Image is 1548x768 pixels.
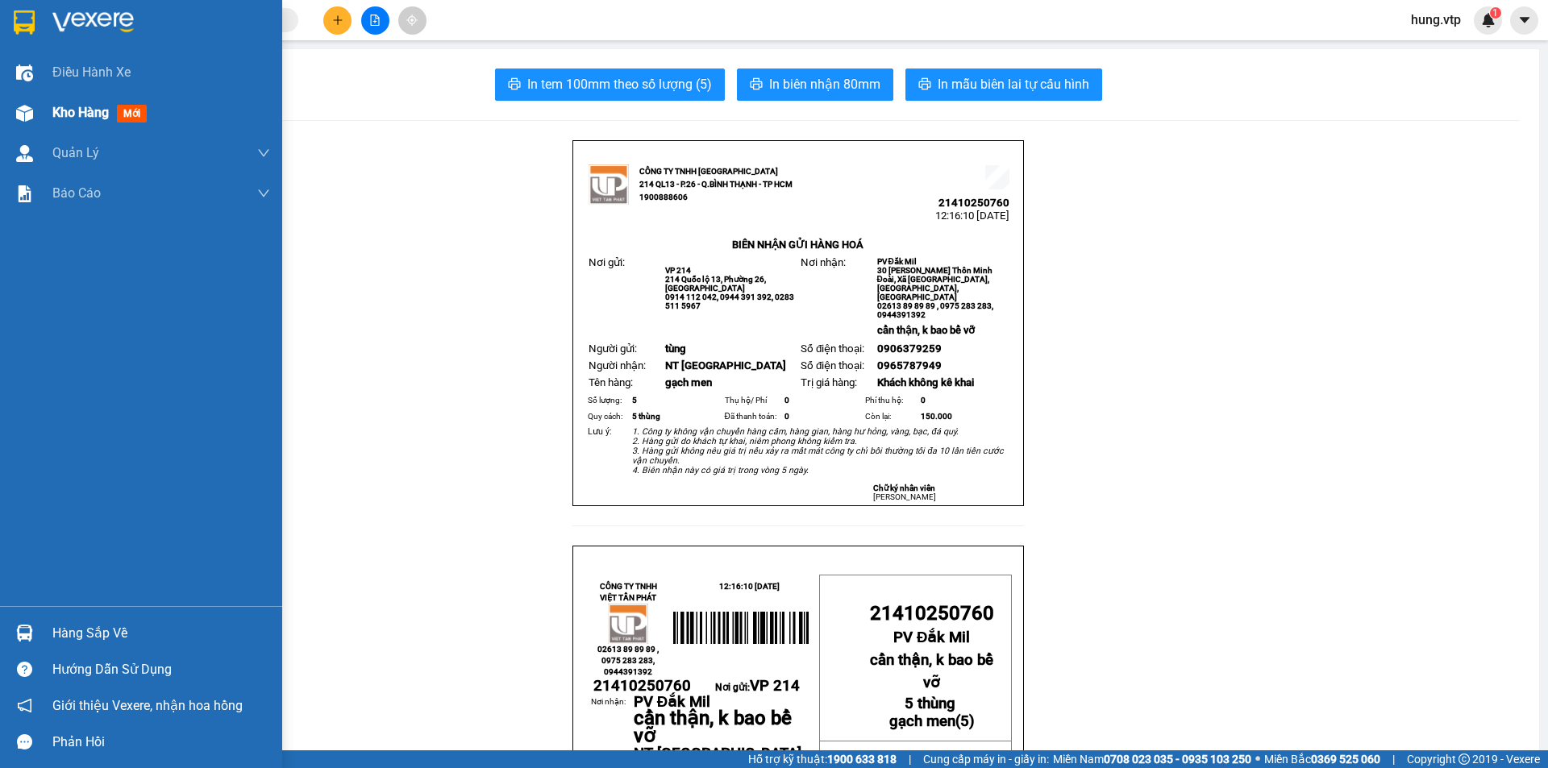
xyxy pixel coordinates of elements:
[16,112,33,135] span: Nơi gửi:
[593,677,691,695] span: 21410250760
[722,392,783,409] td: Thụ hộ/ Phí
[877,324,975,336] span: cẩn thận, k bao bể vỡ
[123,112,149,135] span: Nơi nhận:
[935,210,1009,222] span: 12:16:10 [DATE]
[877,257,917,266] span: PV Đắk Mil
[1053,750,1251,768] span: Miền Nam
[369,15,381,26] span: file-add
[889,695,975,730] strong: ( )
[16,625,33,641] img: warehouse-icon
[665,342,686,355] span: tùng
[608,604,648,644] img: logo
[1398,10,1474,30] span: hung.vtp
[589,256,625,268] span: Nơi gửi:
[332,15,343,26] span: plus
[1481,13,1496,27] img: icon-new-feature
[16,185,33,202] img: solution-icon
[863,392,919,409] td: Phí thu hộ:
[923,750,1049,768] span: Cung cấp máy in - giấy in:
[591,745,630,761] span: :
[863,409,919,425] td: Còn lại:
[16,64,33,81] img: warehouse-icon
[801,376,857,388] span: Trị giá hàng:
[960,712,969,730] span: 5
[1311,753,1380,766] strong: 0369 525 060
[877,266,992,301] span: 30 [PERSON_NAME] Thôn Minh Đoài, Xã [GEOGRAPHIC_DATA], [GEOGRAPHIC_DATA], [GEOGRAPHIC_DATA]
[52,621,270,646] div: Hàng sắp về
[591,695,633,745] td: Nơi nhận:
[52,695,243,716] span: Giới thiệu Vexere, nhận hoa hồng
[665,359,786,372] span: NT [GEOGRAPHIC_DATA]
[639,167,793,201] strong: CÔNG TY TNHH [GEOGRAPHIC_DATA] 214 QL13 - P.26 - Q.BÌNH THẠNH - TP HCM 1900888606
[921,396,926,405] span: 0
[52,730,270,754] div: Phản hồi
[801,359,864,372] span: Số điện thoại:
[893,629,970,646] span: PV Đắk Mil
[527,74,712,94] span: In tem 100mm theo số lượng (5)
[1104,753,1251,766] strong: 0708 023 035 - 0935 103 250
[589,164,629,205] img: logo
[1264,750,1380,768] span: Miền Bắc
[585,409,630,425] td: Quy cách:
[737,68,893,101] button: printerIn biên nhận 80mm
[17,662,32,677] span: question-circle
[591,749,627,760] span: Tên nhận
[873,492,936,501] span: [PERSON_NAME]
[938,197,1009,209] span: 21410250760
[905,695,955,712] span: 5 thùng
[909,750,911,768] span: |
[634,745,801,762] span: NT [GEOGRAPHIC_DATA]
[589,342,637,355] span: Người gửi:
[719,582,780,591] span: 12:16:10 [DATE]
[52,62,131,82] span: Điều hành xe
[1490,7,1501,19] sup: 1
[905,68,1102,101] button: printerIn mẫu biên lai tự cấu hình
[117,105,147,122] span: mới
[750,77,763,93] span: printer
[750,677,800,695] span: VP 214
[784,412,789,421] span: 0
[784,396,789,405] span: 0
[257,147,270,160] span: down
[877,359,942,372] span: 0965787949
[1517,13,1532,27] span: caret-down
[56,97,187,109] strong: BIÊN NHẬN GỬI HÀNG HOÁ
[665,293,794,310] span: 0914 112 042, 0944 391 392, 0283 511 5967
[156,60,227,73] span: 21410250760
[42,26,131,86] strong: CÔNG TY TNHH [GEOGRAPHIC_DATA] 214 QL13 - P.26 - Q.BÌNH THẠNH - TP HCM 1900888606
[1492,7,1498,19] span: 1
[585,392,630,409] td: Số lượng:
[17,698,32,713] span: notification
[634,693,710,711] span: PV Đắk Mil
[877,376,974,388] span: Khách không kê khai
[1459,753,1470,765] span: copyright
[801,256,846,268] span: Nơi nhận:
[769,74,880,94] span: In biên nhận 80mm
[323,6,352,35] button: plus
[52,105,109,120] span: Kho hàng
[16,36,37,77] img: logo
[748,750,897,768] span: Hỗ trợ kỹ thuật:
[665,266,691,275] span: VP 214
[398,6,427,35] button: aim
[589,376,633,388] span: Tên hàng:
[16,145,33,162] img: warehouse-icon
[715,682,800,693] span: Nơi gửi:
[52,658,270,682] div: Hướng dẫn sử dụng
[938,74,1089,94] span: In mẫu biên lai tự cấu hình
[508,77,521,93] span: printer
[406,15,418,26] span: aim
[597,645,659,676] span: 02613 89 89 89 , 0975 283 283, 0944391392
[877,342,942,355] span: 0906379259
[600,582,657,602] strong: CÔNG TY TNHH VIỆT TÂN PHÁT
[17,734,32,749] span: message
[801,342,864,355] span: Số điện thoại:
[162,113,202,122] span: PV Đắk Mil
[889,712,955,730] span: gạch men
[665,275,766,293] span: 214 Quốc lộ 13, Phường 26, [GEOGRAPHIC_DATA]
[16,105,33,122] img: warehouse-icon
[361,6,389,35] button: file-add
[827,753,897,766] strong: 1900 633 818
[665,376,712,388] span: gạch men
[1255,756,1260,762] span: ⚪️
